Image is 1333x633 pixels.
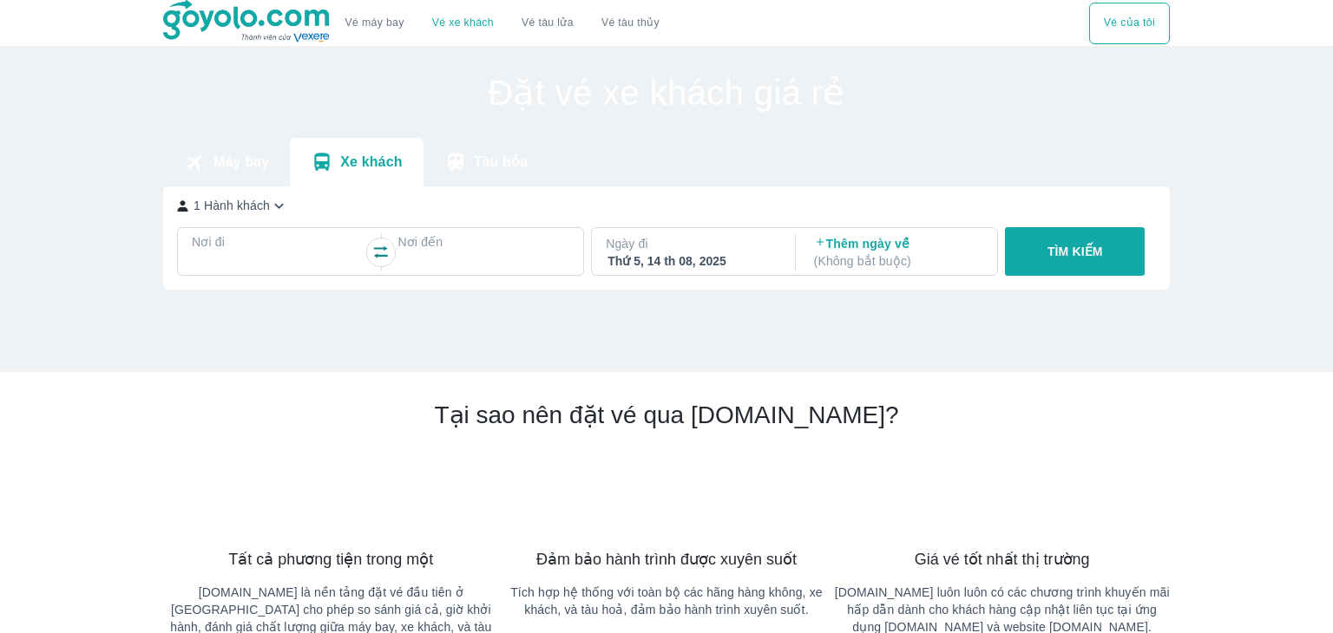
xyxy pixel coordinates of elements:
a: Vé máy bay [345,16,404,29]
h1: Đặt vé xe khách giá rẻ [163,75,1170,110]
p: ( Không bắt buộc ) [814,252,982,270]
img: banner [627,459,706,535]
img: banner [292,459,370,535]
div: choose transportation mode [332,3,673,44]
p: Tàu hỏa [474,153,529,171]
h2: Tại sao nên đặt vé qua [DOMAIN_NAME]? [434,400,898,431]
p: Tích hợp hệ thống với toàn bộ các hãng hàng không, xe khách, và tàu hoả, đảm bảo hành trình xuyên... [499,584,835,618]
div: transportation tabs [163,138,548,186]
img: banner [963,459,1041,535]
a: Vé xe khách [432,16,494,29]
p: Máy bay [213,153,269,171]
p: Thêm ngày về [814,235,982,270]
p: Nơi đi [192,233,364,251]
p: 1 Hành khách [194,197,270,214]
div: choose transportation mode [1089,3,1170,44]
span: Giá vé tốt nhất thị trường [915,549,1090,570]
a: Vé tàu lửa [508,3,588,44]
span: Đảm bảo hành trình được xuyên suốt [536,549,797,570]
p: Ngày đi [606,235,778,252]
p: Nơi đến [397,233,569,251]
button: Vé của tôi [1089,3,1170,44]
div: Thứ 5, 14 th 08, 2025 [607,252,776,270]
button: Vé tàu thủy [588,3,673,44]
button: 1 Hành khách [177,197,288,215]
span: Tất cả phương tiện trong một [228,549,433,570]
p: Xe khách [340,153,402,171]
